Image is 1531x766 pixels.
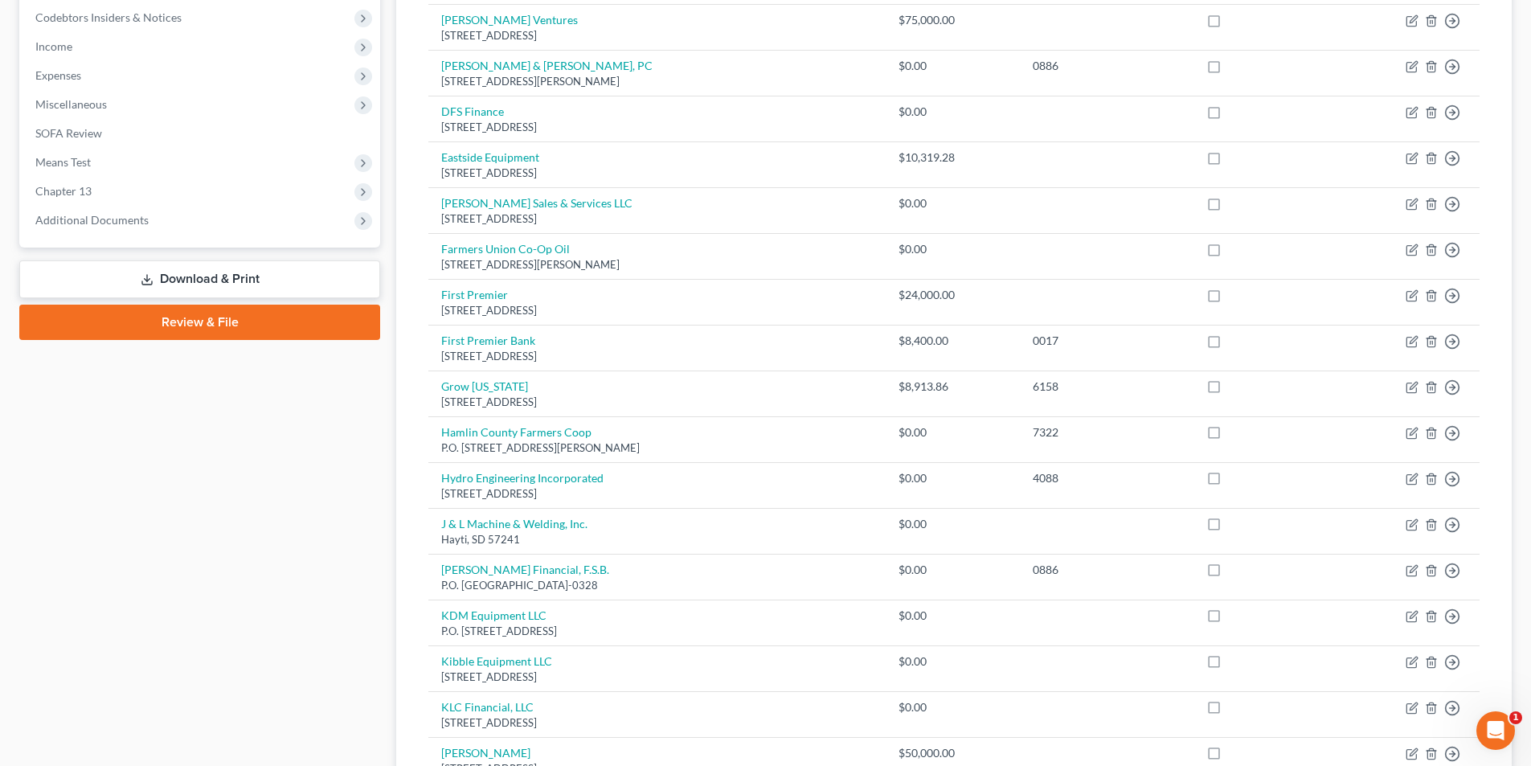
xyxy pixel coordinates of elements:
span: Codebtors Insiders & Notices [35,10,182,24]
a: [PERSON_NAME] [441,746,530,760]
div: [STREET_ADDRESS] [441,303,873,318]
div: $50,000.00 [899,745,1007,761]
a: Review & File [19,305,380,340]
a: KDM Equipment LLC [441,608,546,622]
span: Means Test [35,155,91,169]
div: 0886 [1033,58,1181,74]
a: DFS Finance [441,104,504,118]
a: J & L Machine & Welding, Inc. [441,517,587,530]
div: $0.00 [899,241,1007,257]
div: 7322 [1033,424,1181,440]
a: Eastside Equipment [441,150,539,164]
a: SOFA Review [23,119,380,148]
div: $0.00 [899,195,1007,211]
div: $0.00 [899,516,1007,532]
div: [STREET_ADDRESS] [441,670,873,685]
div: $24,000.00 [899,287,1007,303]
div: [STREET_ADDRESS] [441,349,873,364]
span: Additional Documents [35,213,149,227]
div: 0017 [1033,333,1181,349]
div: 4088 [1033,470,1181,486]
div: $0.00 [899,424,1007,440]
span: Chapter 13 [35,184,92,198]
div: [STREET_ADDRESS] [441,120,873,135]
div: [STREET_ADDRESS][PERSON_NAME] [441,257,873,272]
div: $0.00 [899,104,1007,120]
div: $0.00 [899,470,1007,486]
a: First Premier Bank [441,334,535,347]
div: $8,400.00 [899,333,1007,349]
div: [STREET_ADDRESS] [441,395,873,410]
div: Hayti, SD 57241 [441,532,873,547]
a: Farmers Union Co-Op Oil [441,242,570,256]
div: [STREET_ADDRESS] [441,715,873,731]
span: Expenses [35,68,81,82]
div: [STREET_ADDRESS] [441,166,873,181]
div: [STREET_ADDRESS] [441,28,873,43]
a: Grow [US_STATE] [441,379,528,393]
a: Hamlin County Farmers Coop [441,425,592,439]
div: [STREET_ADDRESS] [441,486,873,502]
a: [PERSON_NAME] Sales & Services LLC [441,196,632,210]
div: $0.00 [899,562,1007,578]
div: $10,319.28 [899,150,1007,166]
div: 0886 [1033,562,1181,578]
div: 6158 [1033,379,1181,395]
span: SOFA Review [35,126,102,140]
div: P.O. [STREET_ADDRESS][PERSON_NAME] [441,440,873,456]
div: $8,913.86 [899,379,1007,395]
a: Download & Print [19,260,380,298]
span: Miscellaneous [35,97,107,111]
a: [PERSON_NAME] & [PERSON_NAME], PC [441,59,653,72]
div: [STREET_ADDRESS][PERSON_NAME] [441,74,873,89]
div: $0.00 [899,608,1007,624]
div: $0.00 [899,653,1007,670]
div: P.O. [GEOGRAPHIC_DATA]-0328 [441,578,873,593]
div: $0.00 [899,58,1007,74]
a: [PERSON_NAME] Ventures [441,13,578,27]
div: $75,000.00 [899,12,1007,28]
a: First Premier [441,288,508,301]
a: Hydro Engineering Incorporated [441,471,604,485]
div: $0.00 [899,699,1007,715]
iframe: Intercom live chat [1476,711,1515,750]
span: 1 [1509,711,1522,724]
a: KLC Financial, LLC [441,700,534,714]
a: [PERSON_NAME] Financial, F.S.B. [441,563,609,576]
span: Income [35,39,72,53]
div: [STREET_ADDRESS] [441,211,873,227]
a: Kibble Equipment LLC [441,654,552,668]
div: P.O. [STREET_ADDRESS] [441,624,873,639]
